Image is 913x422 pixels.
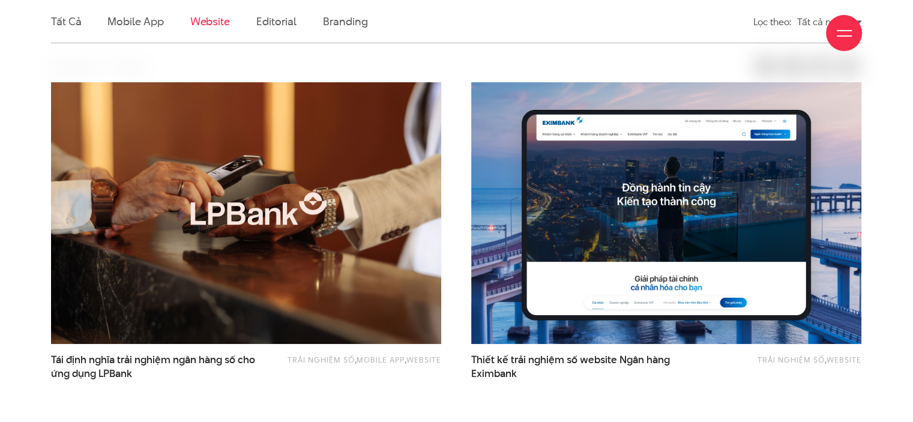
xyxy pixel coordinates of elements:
a: Trải nghiệm số [758,354,825,365]
img: Eximbank Website Portal [471,82,861,344]
span: Tái định nghĩa trải nghiệm ngân hàng số cho [51,353,266,381]
a: Thiết kế trải nghiệm số website Ngân hàngEximbank [471,353,686,381]
img: LPBank Thumb [51,82,441,344]
span: Thiết kế trải nghiệm số website Ngân hàng [471,353,686,381]
a: Website [406,354,441,365]
a: Trải nghiệm số [288,354,355,365]
div: , [705,353,861,375]
a: Mobile app [357,354,405,365]
a: Tái định nghĩa trải nghiệm ngân hàng số choứng dụng LPBank [51,353,266,381]
div: , , [285,353,441,375]
a: Website [827,354,861,365]
span: ứng dụng LPBank [51,367,132,381]
span: Eximbank [471,367,517,381]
